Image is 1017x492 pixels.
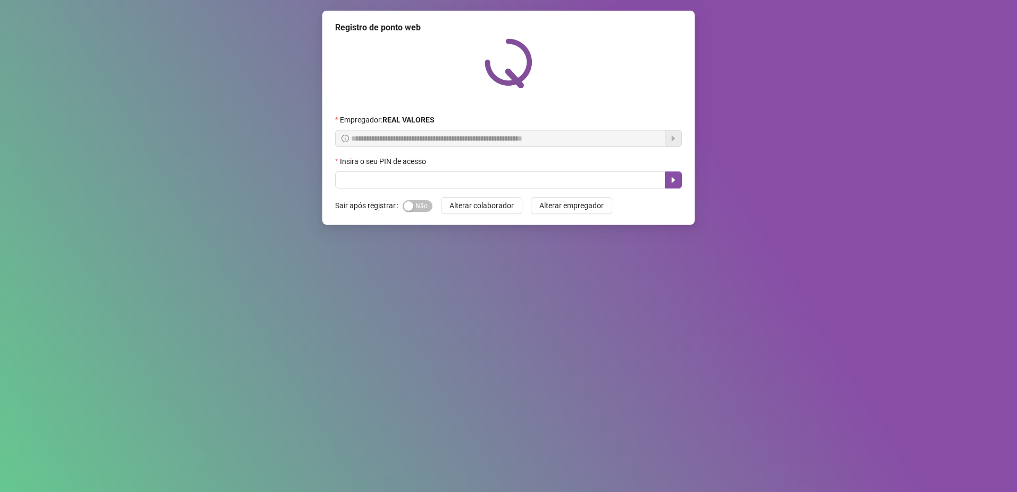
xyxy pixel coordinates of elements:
[335,21,682,34] div: Registro de ponto web
[340,114,435,126] span: Empregador :
[539,200,604,211] span: Alterar empregador
[382,116,435,124] strong: REAL VALORES
[335,155,433,167] label: Insira o seu PIN de acesso
[485,38,532,88] img: QRPoint
[441,197,522,214] button: Alterar colaborador
[341,135,349,142] span: info-circle
[335,197,403,214] label: Sair após registrar
[669,176,678,184] span: caret-right
[449,200,514,211] span: Alterar colaborador
[531,197,612,214] button: Alterar empregador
